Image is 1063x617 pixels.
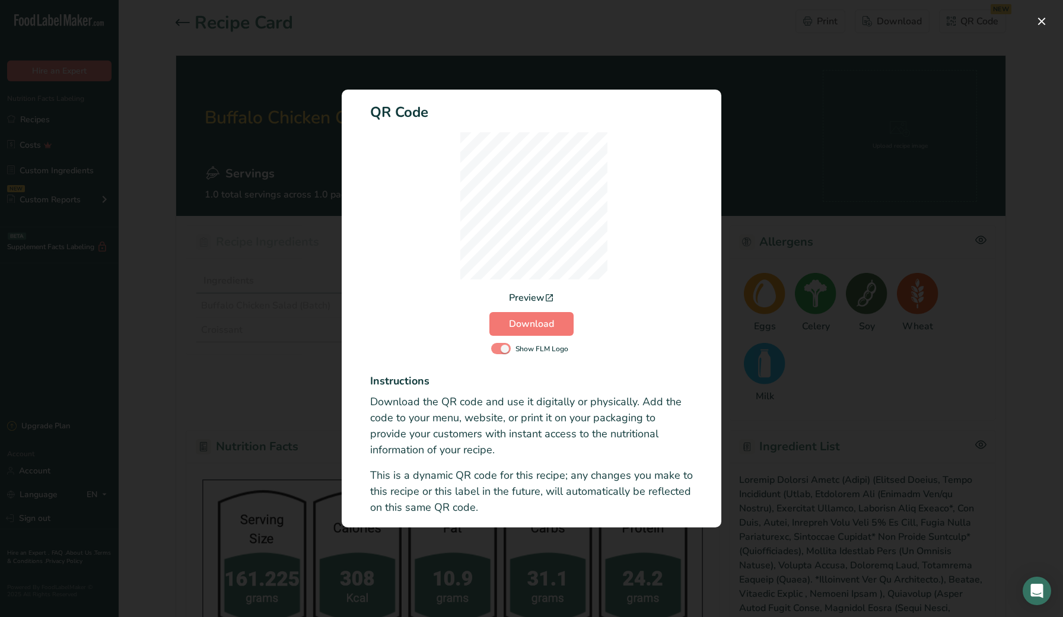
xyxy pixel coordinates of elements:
[511,344,568,354] span: Show FLM Logo
[370,394,693,458] p: Download the QR code and use it digitally or physically. Add the code to your menu, website, or p...
[370,373,693,389] div: Instructions
[370,101,693,123] h1: QR Code
[509,291,554,305] a: Preview
[370,467,693,516] p: This is a dynamic QR code for this recipe; any changes you make to this recipe or this label in t...
[1023,577,1051,605] div: Open Intercom Messenger
[509,317,554,331] span: Download
[489,312,574,336] button: Download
